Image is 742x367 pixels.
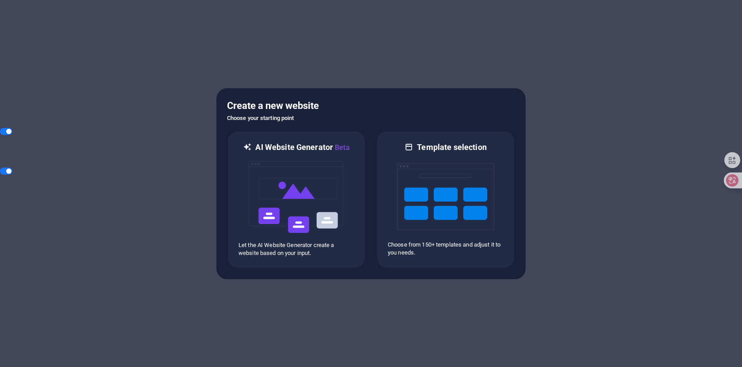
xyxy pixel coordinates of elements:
h6: Template selection [417,142,486,153]
h5: Create a new website [227,99,515,113]
div: Template selectionChoose from 150+ templates and adjust it to you needs. [376,131,515,269]
div: AI Website GeneratorBetaaiLet the AI Website Generator create a website based on your input. [227,131,366,269]
img: ai [248,153,345,241]
h6: Choose your starting point [227,113,515,124]
h6: AI Website Generator [255,142,349,153]
span: Beta [333,143,350,152]
p: Let the AI Website Generator create a website based on your input. [238,241,354,257]
p: Choose from 150+ templates and adjust it to you needs. [388,241,503,257]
